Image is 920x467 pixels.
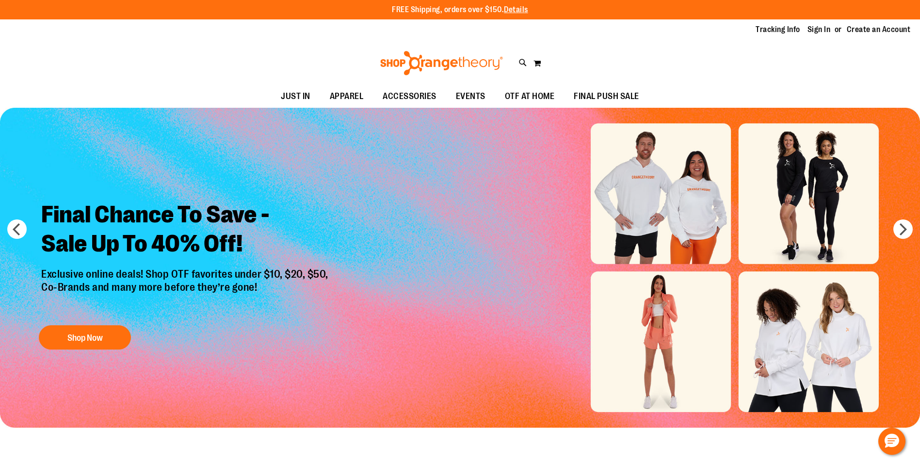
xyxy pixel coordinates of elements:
a: Sign In [807,24,831,35]
a: Details [504,5,528,14]
p: FREE Shipping, orders over $150. [392,4,528,16]
span: ACCESSORIES [383,85,436,107]
span: OTF AT HOME [505,85,555,107]
span: FINAL PUSH SALE [574,85,639,107]
p: Exclusive online deals! Shop OTF favorites under $10, $20, $50, Co-Brands and many more before th... [34,268,338,316]
a: APPAREL [320,85,373,108]
span: JUST IN [281,85,310,107]
a: Final Chance To Save -Sale Up To 40% Off! Exclusive online deals! Shop OTF favorites under $10, $... [34,193,338,354]
a: Create an Account [847,24,911,35]
a: ACCESSORIES [373,85,446,108]
button: next [893,219,913,239]
a: JUST IN [271,85,320,108]
a: FINAL PUSH SALE [564,85,649,108]
img: Shop Orangetheory [379,51,504,75]
span: EVENTS [456,85,485,107]
a: EVENTS [446,85,495,108]
span: APPAREL [330,85,364,107]
button: Shop Now [39,325,131,350]
a: Tracking Info [756,24,800,35]
h2: Final Chance To Save - Sale Up To 40% Off! [34,193,338,268]
button: Hello, have a question? Let’s chat. [878,428,905,455]
button: prev [7,219,27,239]
a: OTF AT HOME [495,85,565,108]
